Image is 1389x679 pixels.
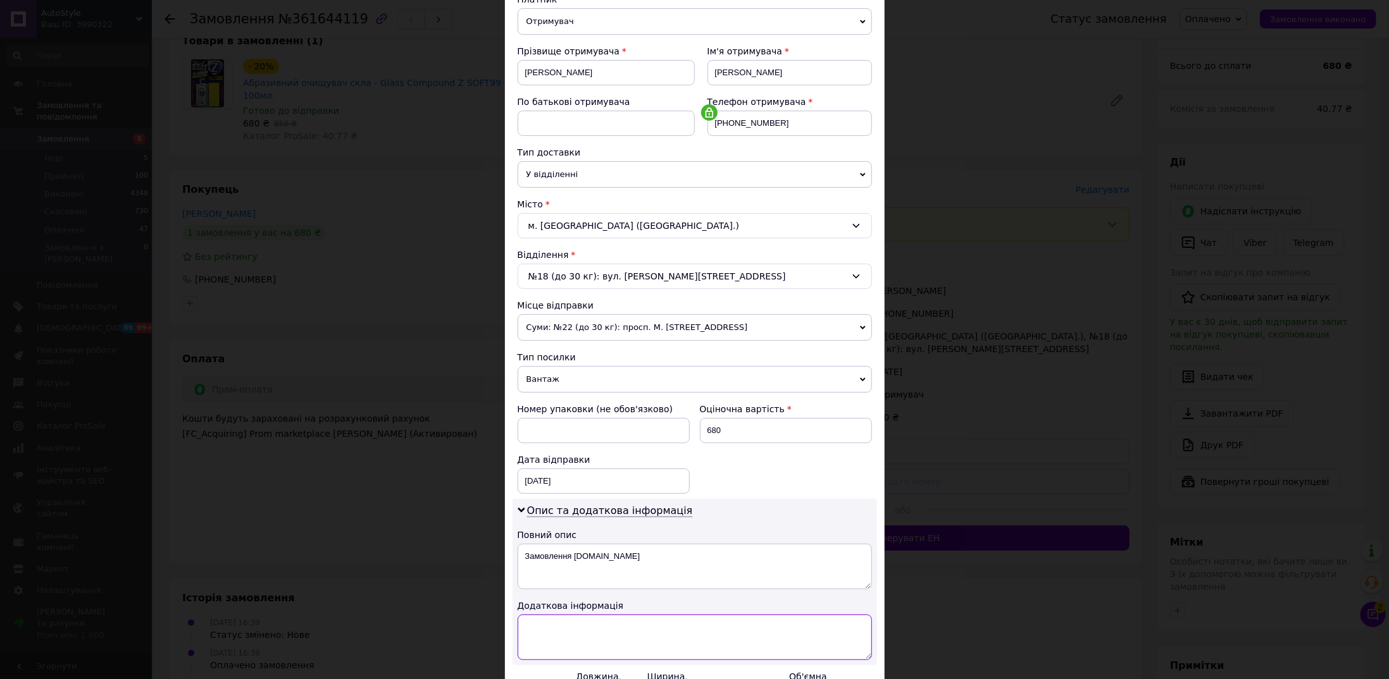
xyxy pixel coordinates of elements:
div: Номер упаковки (не обов'язково) [518,403,690,415]
span: Ім'я отримувача [707,46,783,56]
textarea: Замовлення [DOMAIN_NAME] [518,544,872,589]
span: Тип посилки [518,352,576,362]
div: Місто [518,198,872,211]
input: +380 [707,111,872,136]
div: Додаткова інформація [518,599,872,612]
div: Повний опис [518,529,872,541]
span: Отримувач [518,8,872,35]
span: У відділенні [518,161,872,188]
div: Дата відправки [518,453,690,466]
span: Суми: №22 (до 30 кг): просп. М. [STREET_ADDRESS] [518,314,872,341]
span: Телефон отримувача [707,97,806,107]
span: Опис та додаткова інформація [527,505,693,517]
span: Місце відправки [518,300,594,310]
div: Оціночна вартість [700,403,872,415]
span: По батькові отримувача [518,97,630,107]
div: Відділення [518,248,872,261]
div: №18 (до 30 кг): вул. [PERSON_NAME][STREET_ADDRESS] [518,264,872,289]
div: м. [GEOGRAPHIC_DATA] ([GEOGRAPHIC_DATA].) [518,213,872,238]
span: Тип доставки [518,147,581,157]
span: Вантаж [518,366,872,393]
span: Прізвище отримувача [518,46,620,56]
